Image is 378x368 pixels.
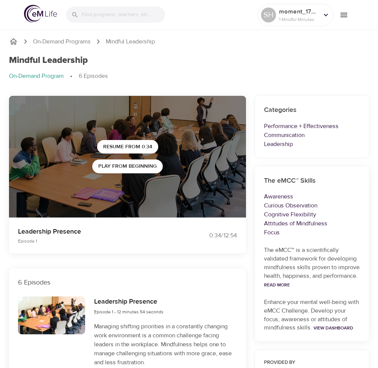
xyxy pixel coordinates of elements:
[264,210,360,219] p: Cognitive Flexibility
[264,359,360,367] h6: Provided by
[264,192,360,201] p: Awareness
[24,5,57,22] img: logo
[261,7,276,22] div: SH
[348,338,372,362] iframe: Button to launch messaging window
[18,226,180,237] p: Leadership Presence
[98,162,157,171] span: Play from beginning
[264,282,290,288] a: Read More
[264,131,360,140] p: Communication
[9,72,64,80] p: On-Demand Program
[189,231,237,240] div: 0:34 / 12:54
[279,7,319,16] p: moment_1757599411
[9,55,88,66] h1: Mindful Leadership
[264,201,360,210] p: Curious Observation
[94,296,163,307] h6: Leadership Presence
[94,322,237,367] p: Managing shifting priorities in a constantly changing work environment is a common challenge faci...
[264,105,360,116] h6: Categories
[103,142,152,152] span: Resume from 0:34
[33,37,91,46] a: On-Demand Programs
[9,37,369,46] nav: breadcrumb
[333,4,354,25] button: menu
[92,159,163,173] button: Play from beginning
[79,72,108,80] p: 6 Episodes
[18,238,180,244] p: Episode 1
[97,140,158,154] button: Resume from 0:34
[82,7,165,23] input: Find programs, teachers, etc...
[264,298,360,332] p: Enhance your mental well-being with eMCC Challenge. Develop your focus, awareness or attitudes of...
[106,37,155,46] p: Mindful Leadership
[313,325,353,331] a: View Dashboard
[9,72,369,81] nav: breadcrumb
[264,219,360,228] p: Attitudes of Mindfulness
[279,16,319,23] p: 1 Mindful Minutes
[264,140,360,149] p: Leadership
[94,309,163,315] span: Episode 1 - 12 minutes 54 seconds
[18,277,237,288] p: 6 Episodes
[264,122,360,131] p: Performance + Effectiveness
[264,246,360,289] p: The eMCC™ is a scientifically validated framework for developing mindfulness skills proven to imp...
[264,228,360,237] p: Focus
[264,176,360,186] h6: The eMCC™ Skills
